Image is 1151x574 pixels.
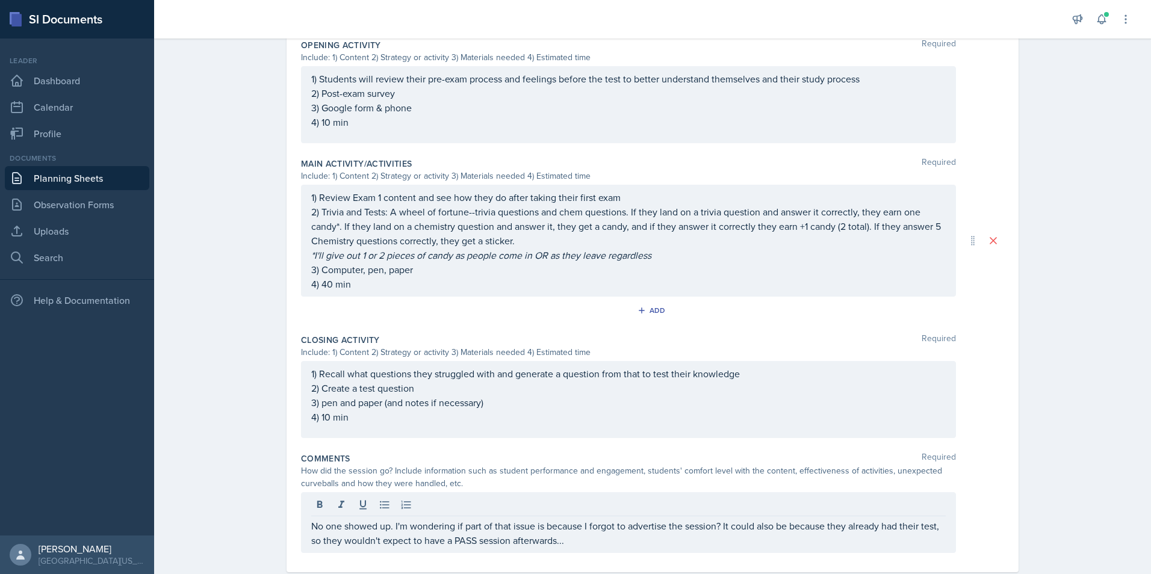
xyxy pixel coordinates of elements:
p: 1) Review Exam 1 content and see how they do after taking their first exam [311,190,946,205]
span: Required [922,39,956,51]
div: Help & Documentation [5,288,149,312]
label: Opening Activity [301,39,381,51]
div: How did the session go? Include information such as student performance and engagement, students'... [301,464,956,490]
div: Include: 1) Content 2) Strategy or activity 3) Materials needed 4) Estimated time [301,51,956,64]
p: 3) pen and paper (and notes if necessary) [311,395,946,410]
div: [PERSON_NAME] [39,543,144,555]
p: 4) 10 min [311,115,946,129]
p: 2) Post-exam survey [311,86,946,100]
span: Required [922,334,956,346]
button: Add [633,301,672,319]
a: Uploads [5,219,149,243]
div: Include: 1) Content 2) Strategy or activity 3) Materials needed 4) Estimated time [301,346,956,359]
div: Leader [5,55,149,66]
p: No one showed up. I'm wondering if part of that issue is because I forgot to advertise the sessio... [311,519,946,548]
label: Main Activity/Activities [301,158,412,170]
a: Observation Forms [5,193,149,217]
p: 2) Trivia and Tests: A wheel of fortune--trivia questions and chem questions. If they land on a t... [311,205,946,248]
label: Comments [301,452,350,464]
p: 2) Create a test question [311,381,946,395]
div: Add [640,306,666,315]
div: Documents [5,153,149,164]
span: Required [922,158,956,170]
p: 1) Recall what questions they struggled with and generate a question from that to test their know... [311,366,946,381]
p: 4) 40 min [311,277,946,291]
em: *I'll give out 1 or 2 pieces of candy as people come in OR as they leave regardless [311,248,651,262]
p: 3) Computer, pen, paper [311,262,946,277]
div: [GEOGRAPHIC_DATA][US_STATE] in [GEOGRAPHIC_DATA] [39,555,144,567]
a: Calendar [5,95,149,119]
label: Closing Activity [301,334,380,346]
span: Required [922,452,956,464]
a: Profile [5,122,149,146]
a: Search [5,245,149,270]
p: 1) Students will review their pre-exam process and feelings before the test to better understand ... [311,72,946,86]
div: Include: 1) Content 2) Strategy or activity 3) Materials needed 4) Estimated time [301,170,956,182]
a: Dashboard [5,69,149,93]
p: 3) Google form & phone [311,100,946,115]
a: Planning Sheets [5,166,149,190]
p: 4) 10 min [311,410,946,424]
